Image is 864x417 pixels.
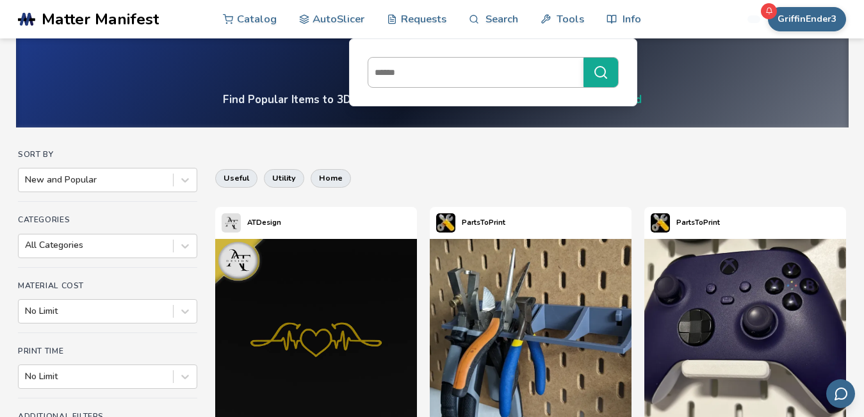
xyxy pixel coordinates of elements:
p: PartsToPrint [462,216,505,229]
h4: Sort By [18,150,197,159]
p: ATDesign [247,216,281,229]
input: New and Popular [25,175,28,185]
h4: Find Popular Items to 3D Print. Download Ready to Print Files. [223,92,642,107]
button: GriffinEnder3 [768,7,846,31]
h4: Categories [18,215,197,224]
a: ATDesign's profileATDesign [215,207,288,239]
p: PartsToPrint [676,216,720,229]
a: No Slicing Needed [548,92,642,107]
a: PartsToPrint's profilePartsToPrint [644,207,726,239]
button: useful [215,169,257,187]
h4: Material Cost [18,281,197,290]
span: Matter Manifest [42,10,159,28]
button: Send feedback via email [826,379,855,408]
img: ATDesign's profile [222,213,241,233]
img: PartsToPrint's profile [651,213,670,233]
h4: Print Time [18,347,197,356]
input: No Limit [25,372,28,382]
input: All Categories [25,240,28,250]
input: No Limit [25,306,28,316]
img: PartsToPrint's profile [436,213,455,233]
a: PartsToPrint's profilePartsToPrint [430,207,512,239]
button: utility [264,169,304,187]
button: home [311,169,351,187]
